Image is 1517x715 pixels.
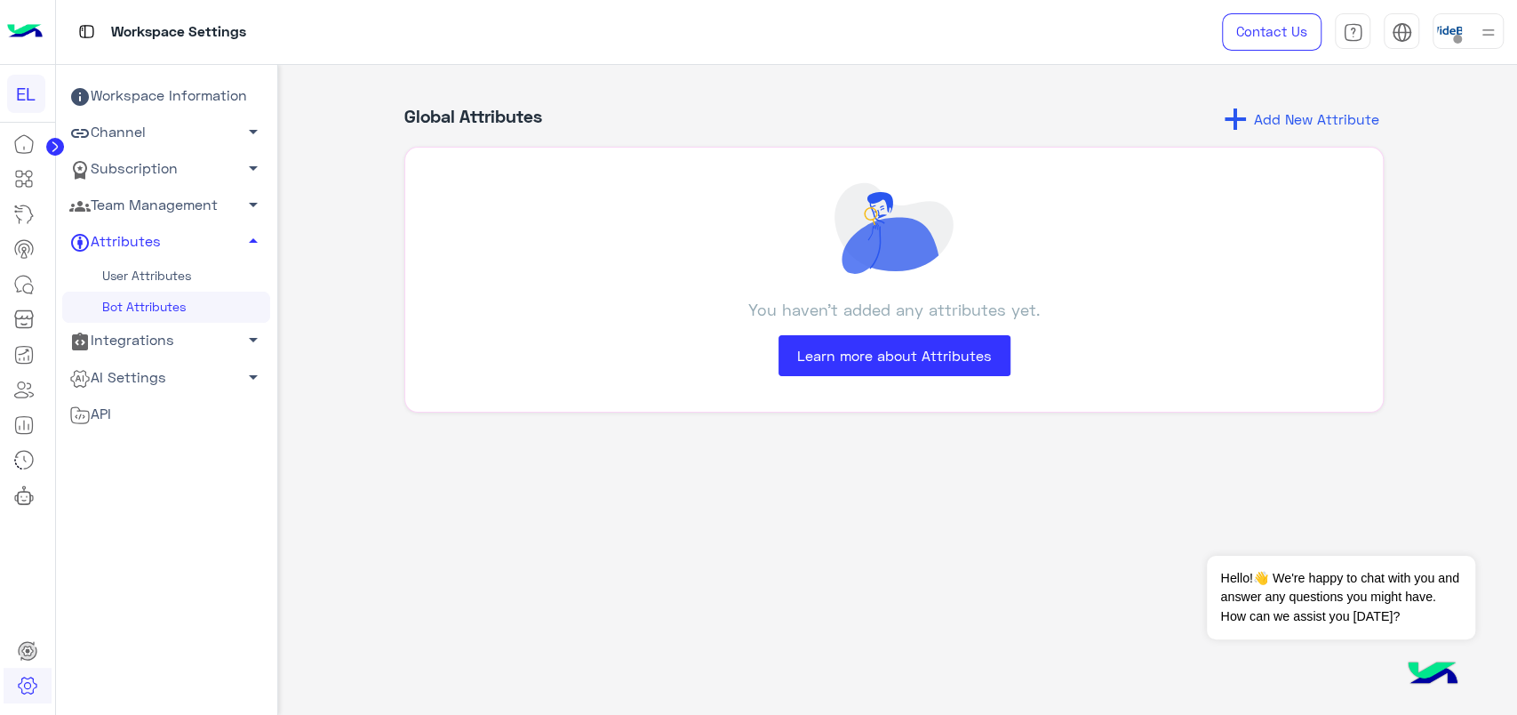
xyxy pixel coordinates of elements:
img: hulul-logo.png [1401,644,1464,706]
a: Attributes [62,224,270,261]
span: arrow_drop_down [243,366,264,388]
a: Integrations [62,323,270,359]
span: arrow_drop_down [243,329,264,350]
span: Add New Attribute [1253,110,1378,127]
img: tab [1392,22,1412,43]
p: Workspace Settings [111,20,246,44]
a: User Attributes [62,261,270,292]
img: tab [76,20,98,43]
span: arrow_drop_down [243,121,264,142]
a: AI Settings [62,359,270,396]
a: Subscription [62,151,270,188]
a: API [62,396,270,432]
span: API [69,403,111,426]
a: Bot Attributes [62,292,270,323]
a: Team Management [62,188,270,224]
button: Add New Attribute [1219,105,1384,133]
a: tab [1335,13,1370,51]
span: arrow_drop_down [243,194,264,215]
span: arrow_drop_up [243,230,264,252]
img: tab [1343,22,1363,43]
span: Hello!👋 We're happy to chat with you and answer any questions you might have. How can we assist y... [1207,556,1474,639]
a: Learn more about Attributes [778,335,1010,376]
span: arrow_drop_down [243,157,264,179]
img: Logo [7,13,43,51]
a: Contact Us [1222,13,1321,51]
img: userImage [1437,18,1462,43]
img: profile [1477,21,1499,44]
a: Workspace Information [62,78,270,115]
div: EL [7,75,45,113]
p: You haven’t added any attributes yet. [405,298,1384,322]
h2: Global Attributes [404,105,542,126]
a: Channel [62,115,270,151]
